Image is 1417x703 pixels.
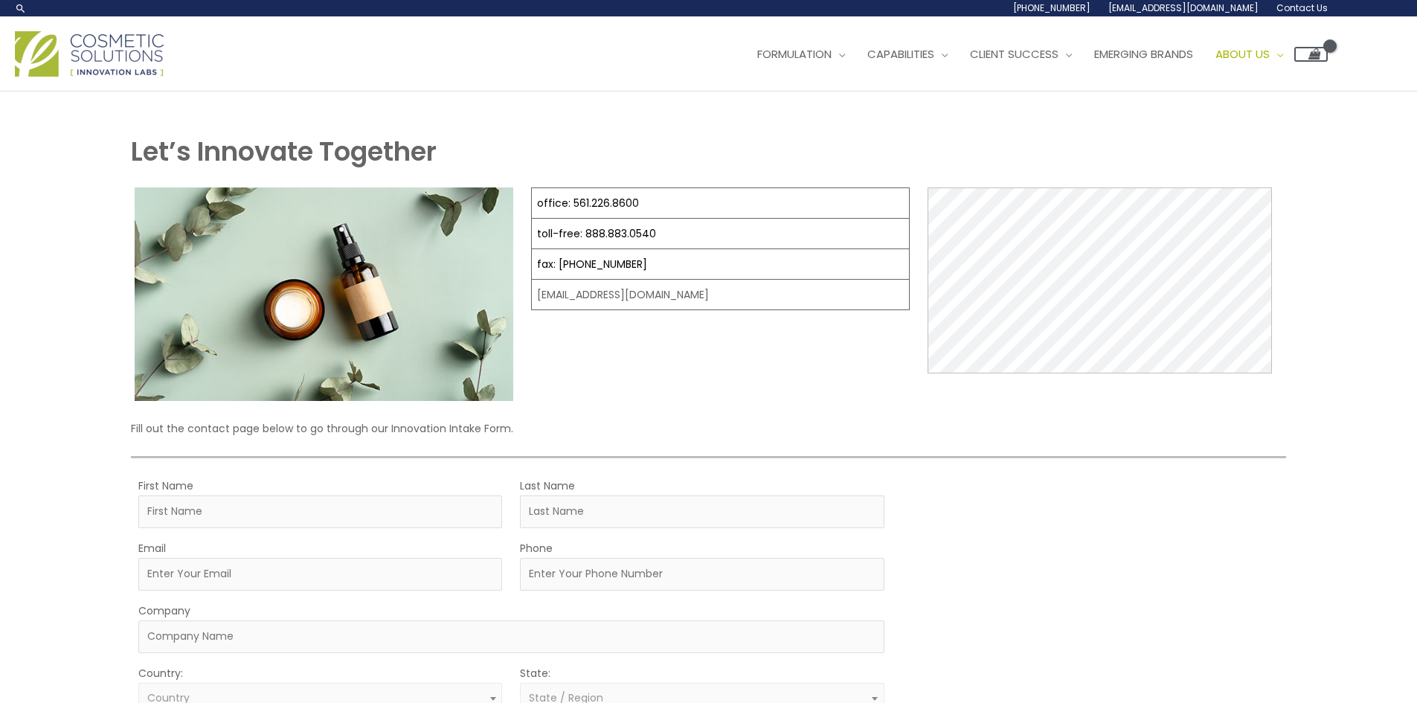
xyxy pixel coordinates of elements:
[746,32,856,77] a: Formulation
[1215,46,1270,62] span: About Us
[757,46,832,62] span: Formulation
[520,558,884,591] input: Enter Your Phone Number
[520,664,550,683] label: State:
[1083,32,1204,77] a: Emerging Brands
[138,601,190,620] label: Company
[856,32,959,77] a: Capabilities
[1276,1,1328,14] span: Contact Us
[1294,47,1328,62] a: View Shopping Cart, empty
[537,257,647,272] a: fax: [PHONE_NUMBER]
[135,187,513,401] img: Contact page image for private label skincare manufacturer Cosmetic solutions shows a skin care b...
[867,46,934,62] span: Capabilities
[532,280,910,310] td: [EMAIL_ADDRESS][DOMAIN_NAME]
[15,2,27,14] a: Search icon link
[537,226,656,241] a: toll-free: 888.883.0540
[138,476,193,495] label: First Name
[1094,46,1193,62] span: Emerging Brands
[1108,1,1259,14] span: [EMAIL_ADDRESS][DOMAIN_NAME]
[138,539,166,558] label: Email
[138,495,502,528] input: First Name
[537,196,639,211] a: office: 561.226.8600
[520,495,884,528] input: Last Name
[735,32,1328,77] nav: Site Navigation
[138,664,183,683] label: Country:
[959,32,1083,77] a: Client Success
[520,476,575,495] label: Last Name
[1204,32,1294,77] a: About Us
[970,46,1058,62] span: Client Success
[520,539,553,558] label: Phone
[138,558,502,591] input: Enter Your Email
[1013,1,1090,14] span: [PHONE_NUMBER]
[15,31,164,77] img: Cosmetic Solutions Logo
[131,419,1285,438] p: Fill out the contact page below to go through our Innovation Intake Form.
[131,133,437,170] strong: Let’s Innovate Together
[138,620,884,653] input: Company Name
